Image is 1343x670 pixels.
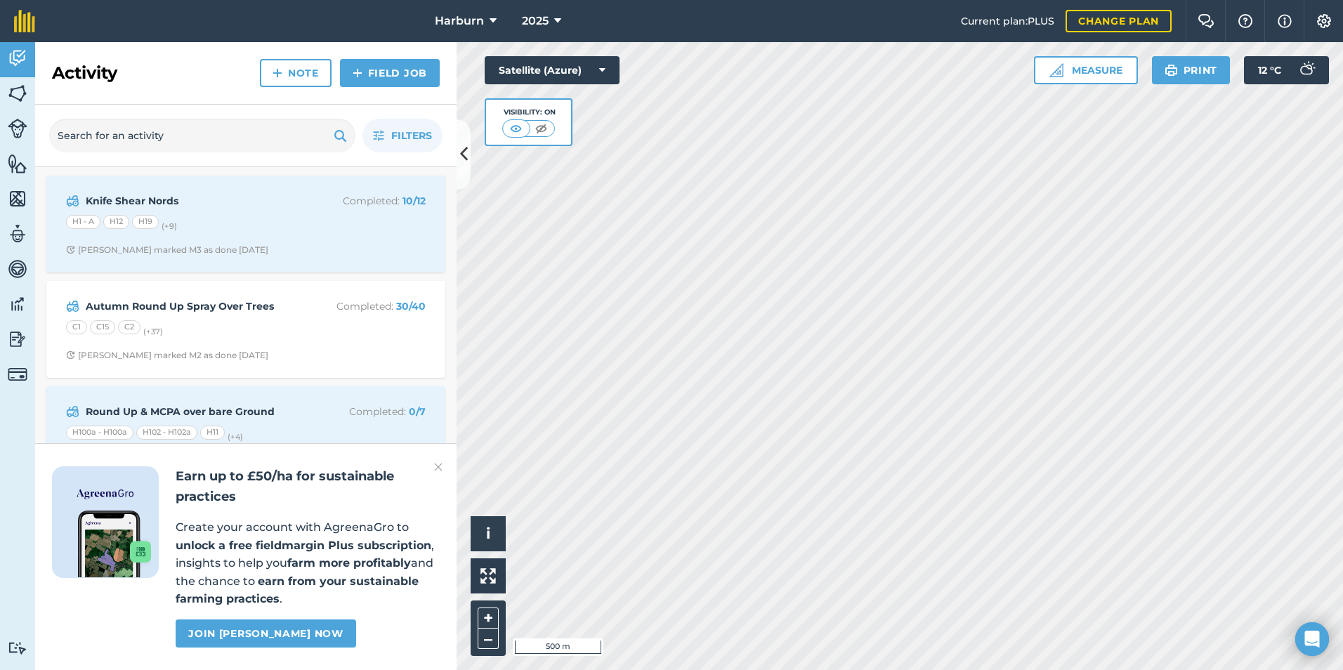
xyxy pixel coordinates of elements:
button: i [471,516,506,551]
p: Create your account with AgreenaGro to , insights to help you and the chance to . [176,518,440,608]
div: [PERSON_NAME] marked M3 as done [DATE] [66,244,268,256]
p: Completed : [314,298,426,314]
button: Filters [362,119,443,152]
h2: Activity [52,62,117,84]
a: Knife Shear NordsCompleted: 10/12H1 - AH12H19(+9)Clock with arrow pointing clockwise[PERSON_NAME]... [55,184,437,264]
img: svg+xml;base64,PD94bWwgdmVyc2lvbj0iMS4wIiBlbmNvZGluZz0idXRmLTgiPz4KPCEtLSBHZW5lcmF0b3I6IEFkb2JlIE... [8,641,27,655]
strong: Round Up & MCPA over bare Ground [86,404,308,419]
strong: 30 / 40 [396,300,426,313]
img: Two speech bubbles overlapping with the left bubble in the forefront [1198,14,1214,28]
img: svg+xml;base64,PD94bWwgdmVyc2lvbj0iMS4wIiBlbmNvZGluZz0idXRmLTgiPz4KPCEtLSBHZW5lcmF0b3I6IEFkb2JlIE... [66,298,79,315]
strong: earn from your sustainable farming practices [176,574,419,606]
img: svg+xml;base64,PHN2ZyB4bWxucz0iaHR0cDovL3d3dy53My5vcmcvMjAwMC9zdmciIHdpZHRoPSI1MCIgaGVpZ2h0PSI0MC... [532,121,550,136]
img: svg+xml;base64,PD94bWwgdmVyc2lvbj0iMS4wIiBlbmNvZGluZz0idXRmLTgiPz4KPCEtLSBHZW5lcmF0b3I6IEFkb2JlIE... [66,192,79,209]
p: Completed : [314,404,426,419]
button: Satellite (Azure) [485,56,620,84]
div: H12 [103,215,129,229]
div: H100a - H100a [66,426,133,440]
img: svg+xml;base64,PHN2ZyB4bWxucz0iaHR0cDovL3d3dy53My5vcmcvMjAwMC9zdmciIHdpZHRoPSIxNCIgaGVpZ2h0PSIyNC... [353,65,362,81]
span: Filters [391,128,432,143]
span: 2025 [522,13,549,29]
span: Harburn [435,13,484,29]
strong: Autumn Round Up Spray Over Trees [86,298,308,314]
div: H19 [132,215,159,229]
img: Ruler icon [1049,63,1063,77]
img: svg+xml;base64,PD94bWwgdmVyc2lvbj0iMS4wIiBlbmNvZGluZz0idXRmLTgiPz4KPCEtLSBHZW5lcmF0b3I6IEFkb2JlIE... [8,364,27,384]
img: svg+xml;base64,PHN2ZyB4bWxucz0iaHR0cDovL3d3dy53My5vcmcvMjAwMC9zdmciIHdpZHRoPSI1MCIgaGVpZ2h0PSI0MC... [507,121,525,136]
img: svg+xml;base64,PHN2ZyB4bWxucz0iaHR0cDovL3d3dy53My5vcmcvMjAwMC9zdmciIHdpZHRoPSI1NiIgaGVpZ2h0PSI2MC... [8,83,27,104]
img: Clock with arrow pointing clockwise [66,245,75,254]
img: A question mark icon [1237,14,1254,28]
img: svg+xml;base64,PHN2ZyB4bWxucz0iaHR0cDovL3d3dy53My5vcmcvMjAwMC9zdmciIHdpZHRoPSI1NiIgaGVpZ2h0PSI2MC... [8,188,27,209]
strong: Knife Shear Nords [86,193,308,209]
span: 12 ° C [1258,56,1281,84]
img: svg+xml;base64,PD94bWwgdmVyc2lvbj0iMS4wIiBlbmNvZGluZz0idXRmLTgiPz4KPCEtLSBHZW5lcmF0b3I6IEFkb2JlIE... [8,223,27,244]
img: Clock with arrow pointing clockwise [66,350,75,360]
strong: unlock a free fieldmargin Plus subscription [176,539,431,552]
img: svg+xml;base64,PD94bWwgdmVyc2lvbj0iMS4wIiBlbmNvZGluZz0idXRmLTgiPz4KPCEtLSBHZW5lcmF0b3I6IEFkb2JlIE... [8,329,27,350]
button: 12 °C [1244,56,1329,84]
img: svg+xml;base64,PD94bWwgdmVyc2lvbj0iMS4wIiBlbmNvZGluZz0idXRmLTgiPz4KPCEtLSBHZW5lcmF0b3I6IEFkb2JlIE... [8,258,27,280]
div: H1 - A [66,215,100,229]
small: (+ 4 ) [228,432,243,442]
img: fieldmargin Logo [14,10,35,32]
strong: 10 / 12 [402,195,426,207]
img: svg+xml;base64,PD94bWwgdmVyc2lvbj0iMS4wIiBlbmNvZGluZz0idXRmLTgiPz4KPCEtLSBHZW5lcmF0b3I6IEFkb2JlIE... [1292,56,1321,84]
div: H102 - H102a [136,426,197,440]
img: svg+xml;base64,PD94bWwgdmVyc2lvbj0iMS4wIiBlbmNvZGluZz0idXRmLTgiPz4KPCEtLSBHZW5lcmF0b3I6IEFkb2JlIE... [8,294,27,315]
div: C15 [90,320,115,334]
img: Screenshot of the Gro app [78,511,151,577]
img: svg+xml;base64,PD94bWwgdmVyc2lvbj0iMS4wIiBlbmNvZGluZz0idXRmLTgiPz4KPCEtLSBHZW5lcmF0b3I6IEFkb2JlIE... [8,119,27,138]
input: Search for an activity [49,119,355,152]
strong: farm more profitably [287,556,411,570]
a: Autumn Round Up Spray Over TreesCompleted: 30/40C1C15C2(+37)Clock with arrow pointing clockwise[P... [55,289,437,369]
a: Join [PERSON_NAME] now [176,619,355,648]
img: svg+xml;base64,PD94bWwgdmVyc2lvbj0iMS4wIiBlbmNvZGluZz0idXRmLTgiPz4KPCEtLSBHZW5lcmF0b3I6IEFkb2JlIE... [8,48,27,69]
p: Completed : [314,193,426,209]
img: A cog icon [1316,14,1332,28]
div: [PERSON_NAME] marked M2 as done [DATE] [66,350,268,361]
div: Open Intercom Messenger [1295,622,1329,656]
small: (+ 9 ) [162,221,177,231]
a: Note [260,59,332,87]
button: Measure [1034,56,1138,84]
button: + [478,607,499,629]
img: svg+xml;base64,PHN2ZyB4bWxucz0iaHR0cDovL3d3dy53My5vcmcvMjAwMC9zdmciIHdpZHRoPSIxNyIgaGVpZ2h0PSIxNy... [1278,13,1292,29]
img: svg+xml;base64,PHN2ZyB4bWxucz0iaHR0cDovL3d3dy53My5vcmcvMjAwMC9zdmciIHdpZHRoPSIxNCIgaGVpZ2h0PSIyNC... [273,65,282,81]
span: i [486,525,490,542]
a: Field Job [340,59,440,87]
img: svg+xml;base64,PHN2ZyB4bWxucz0iaHR0cDovL3d3dy53My5vcmcvMjAwMC9zdmciIHdpZHRoPSIyMiIgaGVpZ2h0PSIzMC... [434,459,443,475]
div: C1 [66,320,87,334]
button: – [478,629,499,649]
a: Round Up & MCPA over bare GroundCompleted: 0/7H100a - H100aH102 - H102aH11(+4)Clock with arrow po... [55,395,437,475]
small: (+ 37 ) [143,327,163,336]
span: Current plan : PLUS [961,13,1054,29]
strong: 0 / 7 [409,405,426,418]
img: svg+xml;base64,PHN2ZyB4bWxucz0iaHR0cDovL3d3dy53My5vcmcvMjAwMC9zdmciIHdpZHRoPSIxOSIgaGVpZ2h0PSIyNC... [1165,62,1178,79]
div: Visibility: On [502,107,556,118]
h2: Earn up to £50/ha for sustainable practices [176,466,440,507]
img: svg+xml;base64,PD94bWwgdmVyc2lvbj0iMS4wIiBlbmNvZGluZz0idXRmLTgiPz4KPCEtLSBHZW5lcmF0b3I6IEFkb2JlIE... [66,403,79,420]
img: svg+xml;base64,PHN2ZyB4bWxucz0iaHR0cDovL3d3dy53My5vcmcvMjAwMC9zdmciIHdpZHRoPSIxOSIgaGVpZ2h0PSIyNC... [334,127,347,144]
img: Four arrows, one pointing top left, one top right, one bottom right and the last bottom left [480,568,496,584]
div: H11 [200,426,225,440]
button: Print [1152,56,1231,84]
div: C2 [118,320,140,334]
a: Change plan [1066,10,1172,32]
img: svg+xml;base64,PHN2ZyB4bWxucz0iaHR0cDovL3d3dy53My5vcmcvMjAwMC9zdmciIHdpZHRoPSI1NiIgaGVpZ2h0PSI2MC... [8,153,27,174]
